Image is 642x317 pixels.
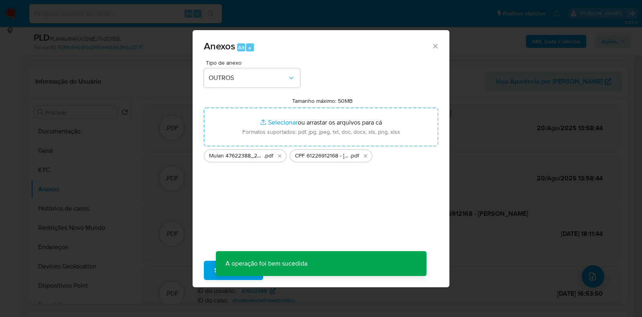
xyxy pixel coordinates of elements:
p: A operação foi bem sucedida [216,251,317,276]
span: Cancelar [277,262,303,279]
button: Excluir CPF 61226912168 - SERGIO BENEDITO DE OLIVEIRA.pdf [361,151,370,161]
button: Excluir Mulan 47622388_2025_08_20_08_05_17 - Resumen TX.pdf [275,151,284,161]
span: Subir arquivo [214,262,253,279]
button: OUTROS [204,68,300,88]
span: OUTROS [209,74,287,82]
button: Fechar [431,42,439,49]
span: Alt [238,44,244,51]
ul: Arquivos selecionados [204,146,438,162]
span: .pdf [264,152,273,160]
span: Tipo de anexo [206,60,302,65]
label: Tamanho máximo: 50MB [292,97,353,104]
span: Mulan 47622388_2025_08_20_08_05_17 - Resumen [GEOGRAPHIC_DATA] [209,152,264,160]
span: .pdf [350,152,359,160]
span: a [248,44,251,51]
span: Anexos [204,39,235,53]
button: Subir arquivo [204,261,263,280]
span: CPF 61226912168 - [PERSON_NAME] [295,152,350,160]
